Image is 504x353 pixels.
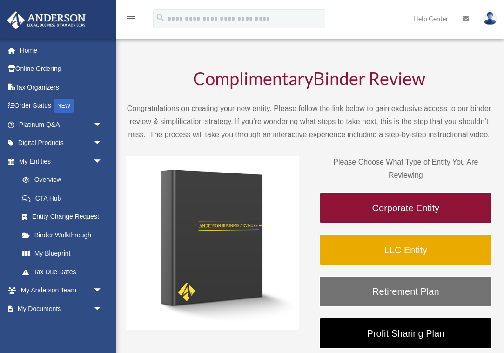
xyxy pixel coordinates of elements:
a: Entity Change Request [13,208,116,226]
span: Complimentary [193,68,313,89]
span: arrow_drop_down [93,115,112,134]
a: LLC Entity [319,234,492,266]
a: menu [126,16,137,24]
a: CTA Hub [13,189,116,208]
span: arrow_drop_down [93,152,112,171]
a: Tax Due Dates [13,263,116,281]
img: User Pic [483,12,497,25]
a: Home [7,41,116,60]
a: My Documentsarrow_drop_down [7,299,116,318]
p: Congratulations on creating your new entity. Please follow the link below to gain exclusive acces... [126,102,492,141]
a: My Anderson Teamarrow_drop_down [7,281,116,300]
img: Anderson Advisors Platinum Portal [4,11,88,29]
i: search [155,13,166,23]
i: menu [126,13,137,24]
a: Retirement Plan [319,276,492,307]
span: Binder Review [313,68,425,89]
span: arrow_drop_down [93,134,112,153]
a: Platinum Q&Aarrow_drop_down [7,115,116,134]
a: My Blueprint [13,244,116,263]
a: My Entitiesarrow_drop_down [7,152,116,171]
a: Order StatusNEW [7,97,116,116]
a: Digital Productsarrow_drop_down [7,134,116,152]
a: Overview [13,171,116,189]
span: arrow_drop_down [93,281,112,300]
a: Tax Organizers [7,78,116,97]
a: Binder Walkthrough [13,226,112,244]
span: arrow_drop_down [93,318,112,337]
a: Online Ordering [7,60,116,78]
a: Corporate Entity [319,192,492,224]
a: Profit Sharing Plan [319,318,492,349]
p: Please Choose What Type of Entity You Are Reviewing [319,156,492,182]
a: Online Learningarrow_drop_down [7,318,116,337]
span: arrow_drop_down [93,299,112,318]
div: NEW [54,99,74,113]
